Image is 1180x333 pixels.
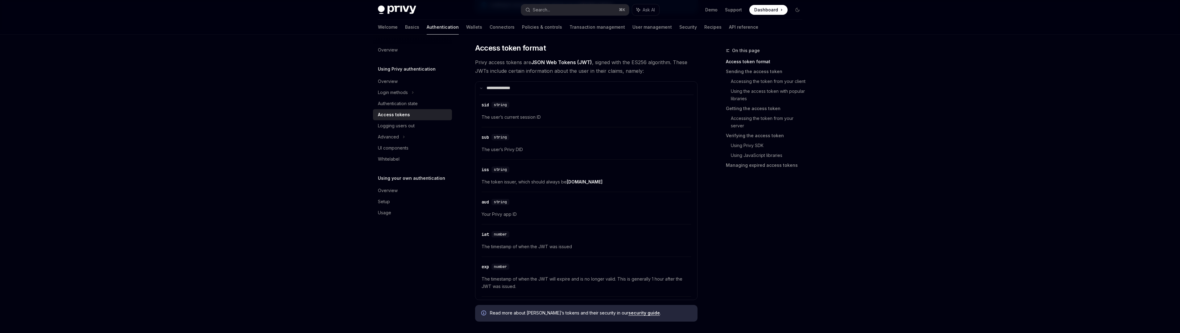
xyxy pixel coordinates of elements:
[726,131,807,141] a: Verifying the access token
[378,20,398,35] a: Welcome
[567,179,602,185] a: [DOMAIN_NAME]
[731,113,807,131] a: Accessing the token from your server
[373,120,452,131] a: Logging users out
[482,264,489,270] div: exp
[482,102,489,108] div: sid
[732,47,760,54] span: On this page
[494,232,507,237] span: number
[373,109,452,120] a: Access tokens
[482,113,691,121] span: The user’s current session ID
[373,207,452,218] a: Usage
[729,20,758,35] a: API reference
[533,6,550,14] div: Search...
[378,100,418,107] div: Authentication state
[731,76,807,86] a: Accessing the token from your client
[482,211,691,218] span: Your Privy app ID
[373,142,452,154] a: UI components
[482,275,691,290] span: The timestamp of when the JWT will expire and is no longer valid. This is generally 1 hour after ...
[482,199,489,205] div: aud
[427,20,459,35] a: Authentication
[475,43,546,53] span: Access token format
[619,7,625,12] span: ⌘ K
[731,141,807,150] a: Using Privy SDK
[378,209,391,216] div: Usage
[378,144,408,152] div: UI components
[632,4,659,15] button: Ask AI
[521,4,629,15] button: Search...⌘K
[373,154,452,165] a: Whitelabel
[628,310,660,316] a: security guide
[490,310,691,316] span: Read more about [PERSON_NAME]’s tokens and their security in our .
[482,243,691,250] span: The timestamp of when the JWT was issued
[531,59,592,66] a: JSON Web Tokens (JWT)
[378,6,416,14] img: dark logo
[494,167,507,172] span: string
[378,187,398,194] div: Overview
[373,76,452,87] a: Overview
[378,89,408,96] div: Login methods
[482,134,489,140] div: sub
[726,67,807,76] a: Sending the access token
[373,44,452,55] a: Overview
[378,78,398,85] div: Overview
[482,231,489,237] div: iat
[373,196,452,207] a: Setup
[749,5,788,15] a: Dashboard
[705,7,718,13] a: Demo
[482,146,691,153] span: The user’s Privy DID
[726,160,807,170] a: Managing expired access tokens
[679,20,697,35] a: Security
[378,111,410,118] div: Access tokens
[378,65,436,73] h5: Using Privy authentication
[490,20,515,35] a: Connectors
[643,7,655,13] span: Ask AI
[494,102,507,107] span: string
[405,20,419,35] a: Basics
[378,198,390,205] div: Setup
[725,7,742,13] a: Support
[482,178,691,186] span: The token issuer, which should always be
[754,7,778,13] span: Dashboard
[522,20,562,35] a: Policies & controls
[373,185,452,196] a: Overview
[475,58,698,75] span: Privy access tokens are , signed with the ES256 algorithm. These JWTs include certain information...
[494,199,507,204] span: string
[731,86,807,104] a: Using the access token with popular libraries
[494,264,507,269] span: number
[704,20,722,35] a: Recipes
[373,98,452,109] a: Authentication state
[378,46,398,54] div: Overview
[494,135,507,140] span: string
[482,166,489,173] div: iss
[726,57,807,67] a: Access token format
[793,5,802,15] button: Toggle dark mode
[378,155,400,163] div: Whitelabel
[569,20,625,35] a: Transaction management
[632,20,672,35] a: User management
[378,122,415,129] div: Logging users out
[731,150,807,160] a: Using JavaScript libraries
[726,104,807,113] a: Getting the access token
[378,133,399,141] div: Advanced
[466,20,482,35] a: Wallets
[378,175,445,182] h5: Using your own authentication
[481,310,487,317] svg: Info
